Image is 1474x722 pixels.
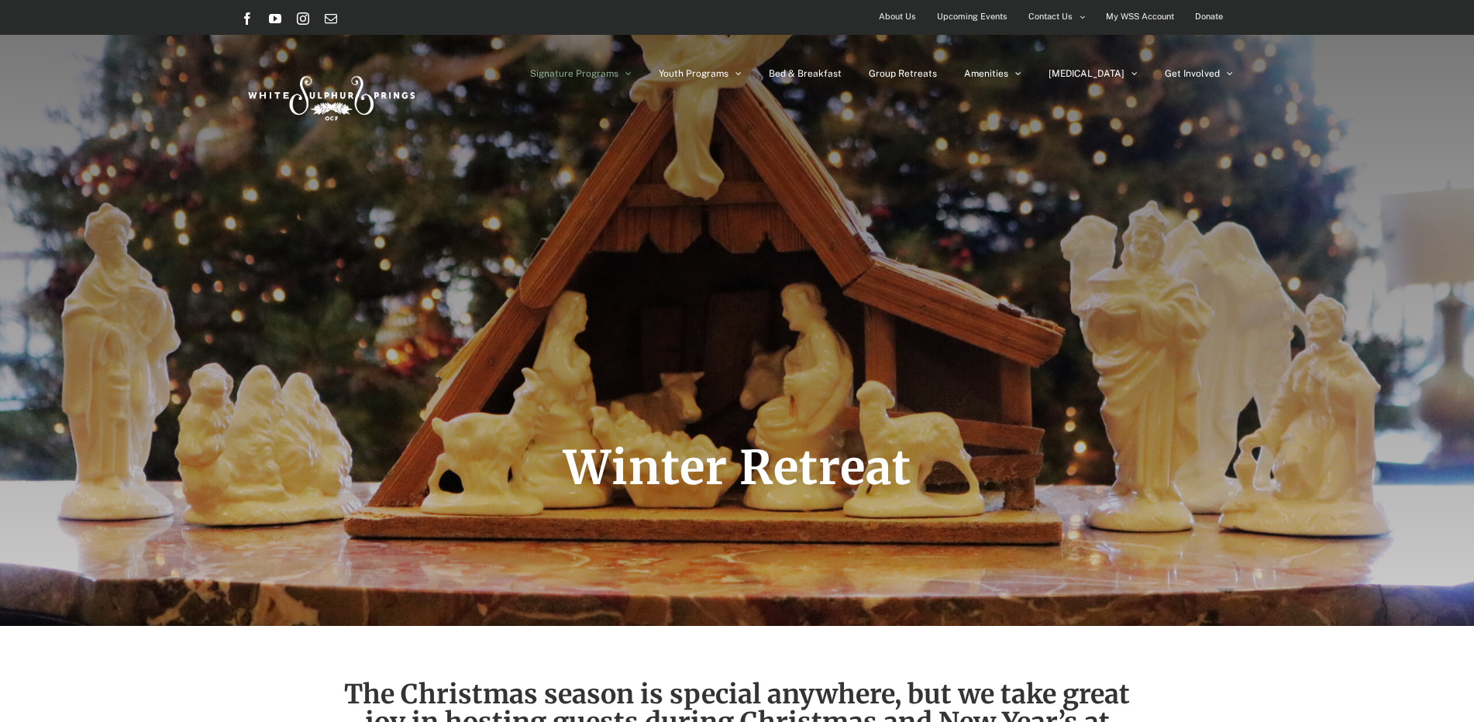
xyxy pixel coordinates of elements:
[937,5,1007,28] span: Upcoming Events
[1028,5,1073,28] span: Contact Us
[241,12,253,25] a: Facebook
[297,12,309,25] a: Instagram
[659,35,742,112] a: Youth Programs
[530,35,632,112] a: Signature Programs
[1106,5,1174,28] span: My WSS Account
[269,12,281,25] a: YouTube
[1165,69,1220,78] span: Get Involved
[563,438,911,497] span: Winter Retreat
[879,5,916,28] span: About Us
[1049,35,1138,112] a: [MEDICAL_DATA]
[1195,5,1223,28] span: Donate
[769,35,842,112] a: Bed & Breakfast
[530,69,618,78] span: Signature Programs
[964,69,1008,78] span: Amenities
[964,35,1021,112] a: Amenities
[530,35,1233,112] nav: Main Menu
[869,69,937,78] span: Group Retreats
[659,69,728,78] span: Youth Programs
[869,35,937,112] a: Group Retreats
[241,59,419,132] img: White Sulphur Springs Logo
[325,12,337,25] a: Email
[769,69,842,78] span: Bed & Breakfast
[1165,35,1233,112] a: Get Involved
[1049,69,1124,78] span: [MEDICAL_DATA]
